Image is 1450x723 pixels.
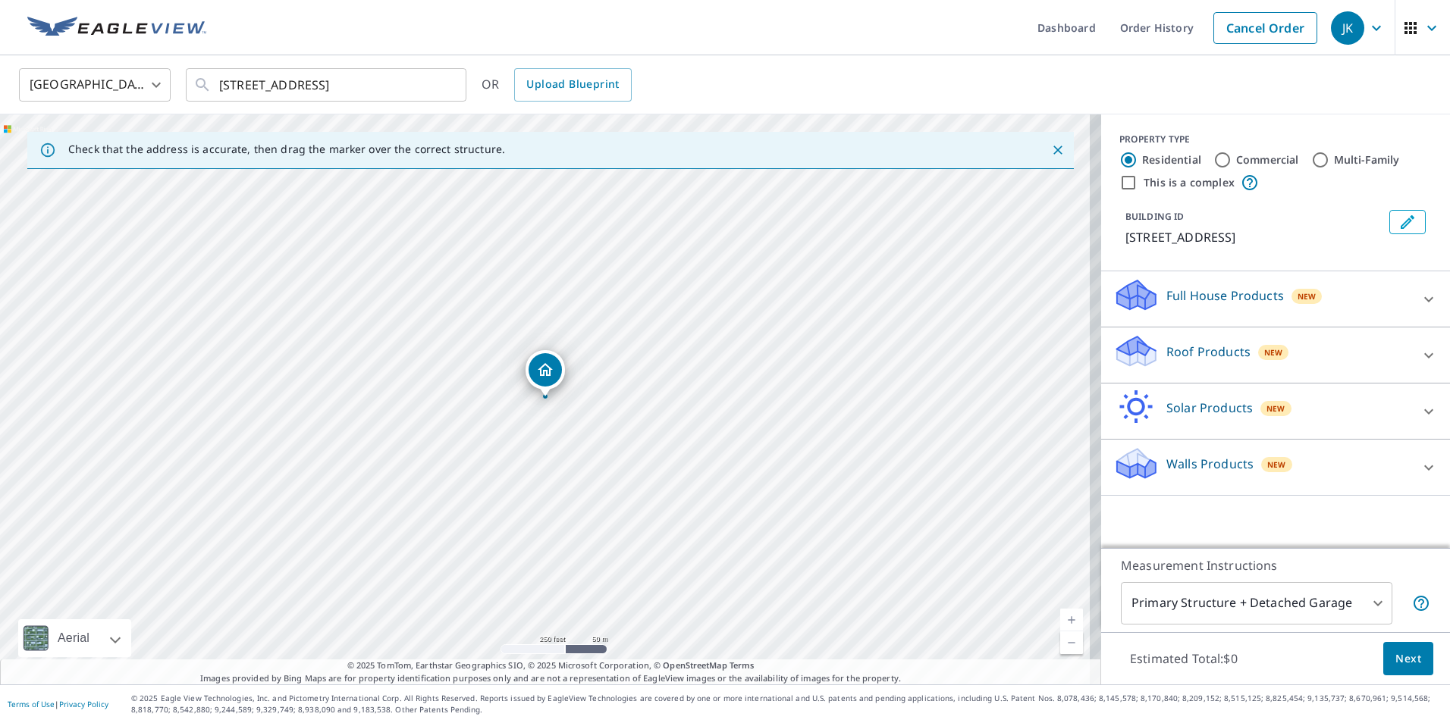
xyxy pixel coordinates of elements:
[663,659,727,671] a: OpenStreetMap
[8,700,108,709] p: |
[1395,649,1421,668] span: Next
[1125,228,1383,246] p: [STREET_ADDRESS]
[1166,399,1253,417] p: Solar Products
[1121,582,1392,624] div: Primary Structure + Detached Garage
[1412,594,1430,612] span: Your report will include the primary structure and a detached garage if one exists.
[131,693,1442,715] p: © 2025 Eagle View Technologies, Inc. and Pictometry International Corp. All Rights Reserved. Repo...
[8,699,55,709] a: Terms of Use
[1266,402,1285,415] span: New
[1113,333,1438,377] div: Roof ProductsNew
[1166,286,1284,305] p: Full House Products
[1166,343,1251,361] p: Roof Products
[1334,152,1400,167] label: Multi-Family
[1166,455,1254,473] p: Walls Products
[1142,152,1201,167] label: Residential
[1264,346,1283,358] span: New
[1125,210,1184,223] p: BUILDING ID
[1298,290,1317,302] span: New
[1213,12,1317,44] a: Cancel Order
[1383,642,1433,676] button: Next
[59,699,108,709] a: Privacy Policy
[219,64,435,106] input: Search by address or latitude-longitude
[19,64,171,106] div: [GEOGRAPHIC_DATA]
[1113,446,1438,489] div: Walls ProductsNew
[526,350,565,397] div: Dropped pin, building 1, Residential property, 2440 State Route 49 Fort Recovery, OH 45846
[1389,210,1426,234] button: Edit building 1
[18,619,131,657] div: Aerial
[482,68,632,102] div: OR
[526,75,619,94] span: Upload Blueprint
[1060,631,1083,654] a: Current Level 17, Zoom Out
[1113,277,1438,321] div: Full House ProductsNew
[1331,11,1364,45] div: JK
[514,68,631,102] a: Upload Blueprint
[53,619,94,657] div: Aerial
[27,17,206,39] img: EV Logo
[1144,175,1235,190] label: This is a complex
[730,659,755,671] a: Terms
[1121,556,1430,574] p: Measurement Instructions
[347,659,755,672] span: © 2025 TomTom, Earthstar Geographics SIO, © 2025 Microsoft Corporation, ©
[1048,140,1068,160] button: Close
[1119,133,1432,146] div: PROPERTY TYPE
[1236,152,1299,167] label: Commercial
[1267,459,1286,471] span: New
[1118,642,1250,675] p: Estimated Total: $0
[68,142,505,156] p: Check that the address is accurate, then drag the marker over the correct structure.
[1113,390,1438,433] div: Solar ProductsNew
[1060,609,1083,631] a: Current Level 17, Zoom In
